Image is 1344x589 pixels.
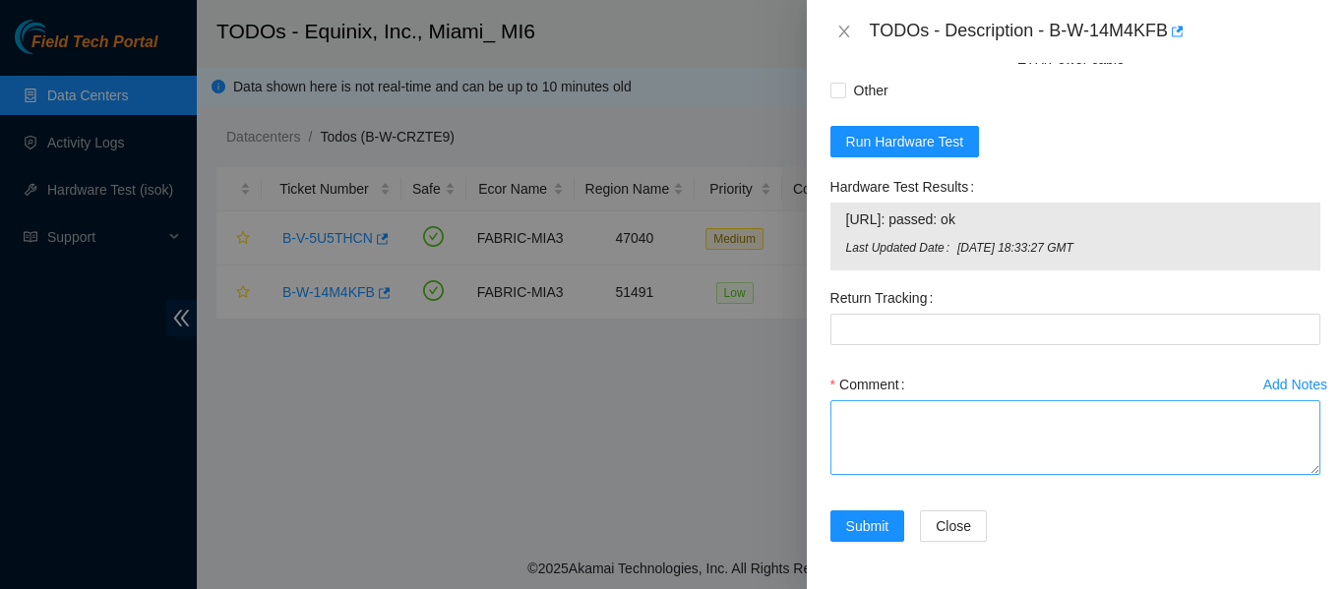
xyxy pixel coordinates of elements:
label: Hardware Test Results [830,171,982,203]
label: Comment [830,369,913,400]
span: Run Hardware Test [846,131,964,152]
button: Run Hardware Test [830,126,980,157]
span: Close [936,515,971,537]
textarea: Comment [830,400,1320,475]
input: Return Tracking [830,314,1320,345]
div: Add Notes [1263,378,1327,391]
span: [DATE] 18:33:27 GMT [957,239,1305,258]
span: Last Updated Date [846,239,957,258]
span: Submit [846,515,889,537]
button: Close [920,510,987,542]
label: Return Tracking [830,282,942,314]
span: Other [846,75,896,106]
button: Add Notes [1262,369,1328,400]
button: Close [830,23,858,41]
span: [URL]: passed: ok [846,208,1305,230]
span: close [836,24,852,39]
button: Submit [830,510,905,542]
div: TODOs - Description - B-W-14M4KFB [870,16,1320,47]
